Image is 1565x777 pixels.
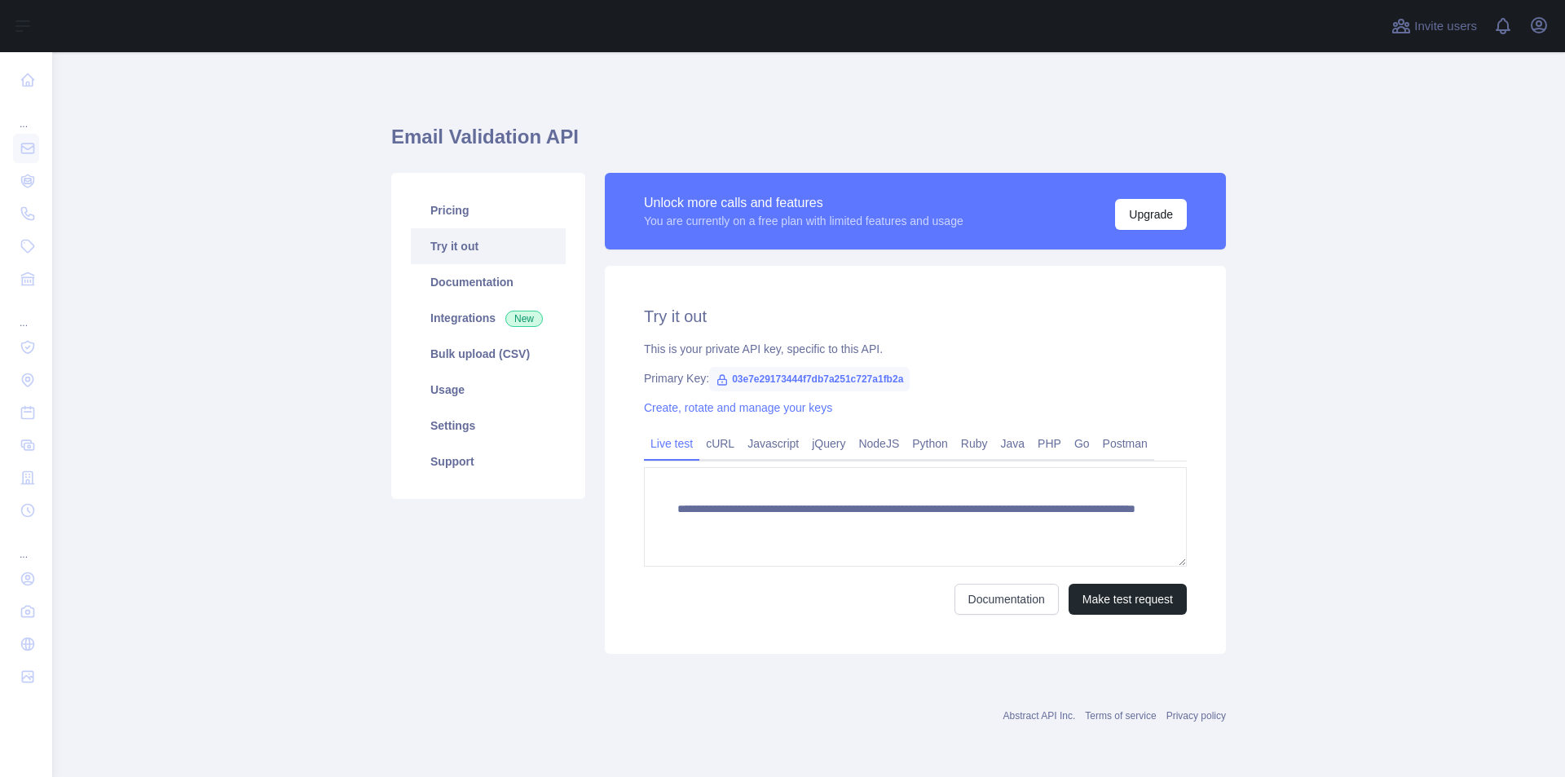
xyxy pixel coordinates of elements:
[411,372,566,408] a: Usage
[1388,13,1480,39] button: Invite users
[644,430,699,457] a: Live test
[954,584,1059,615] a: Documentation
[852,430,906,457] a: NodeJS
[411,264,566,300] a: Documentation
[1085,710,1156,722] a: Terms of service
[411,408,566,444] a: Settings
[741,430,805,457] a: Javascript
[1115,199,1187,230] button: Upgrade
[391,124,1226,163] h1: Email Validation API
[411,300,566,336] a: Integrations New
[1414,17,1477,36] span: Invite users
[505,311,543,327] span: New
[644,401,832,414] a: Create, rotate and manage your keys
[644,213,963,229] div: You are currently on a free plan with limited features and usage
[644,341,1187,357] div: This is your private API key, specific to this API.
[411,336,566,372] a: Bulk upload (CSV)
[994,430,1032,457] a: Java
[13,297,39,329] div: ...
[1068,430,1096,457] a: Go
[13,528,39,561] div: ...
[1031,430,1068,457] a: PHP
[411,444,566,479] a: Support
[644,370,1187,386] div: Primary Key:
[1166,710,1226,722] a: Privacy policy
[411,192,566,228] a: Pricing
[1003,710,1076,722] a: Abstract API Inc.
[954,430,994,457] a: Ruby
[699,430,741,457] a: cURL
[644,193,963,213] div: Unlock more calls and features
[1096,430,1154,457] a: Postman
[805,430,852,457] a: jQuery
[709,367,910,391] span: 03e7e29173444f7db7a251c727a1fb2a
[1069,584,1187,615] button: Make test request
[906,430,954,457] a: Python
[644,305,1187,328] h2: Try it out
[13,98,39,130] div: ...
[411,228,566,264] a: Try it out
